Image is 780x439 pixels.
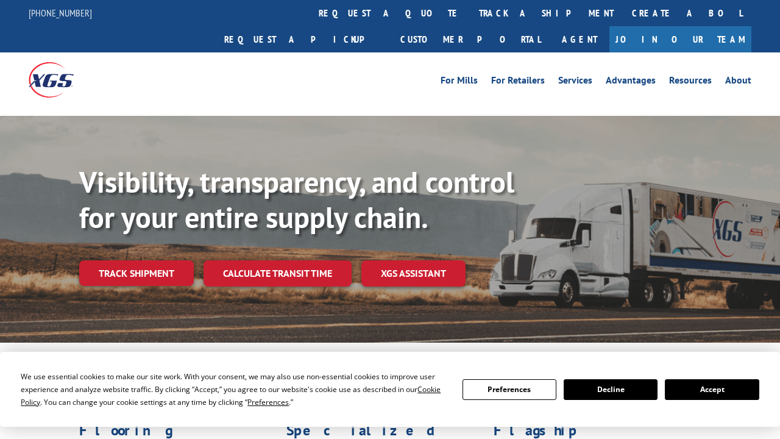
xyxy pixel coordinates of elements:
[564,379,658,400] button: Decline
[247,397,289,407] span: Preferences
[725,76,751,89] a: About
[29,7,92,19] a: [PHONE_NUMBER]
[609,26,751,52] a: Join Our Team
[441,76,478,89] a: For Mills
[463,379,556,400] button: Preferences
[204,260,352,287] a: Calculate transit time
[361,260,466,287] a: XGS ASSISTANT
[391,26,550,52] a: Customer Portal
[215,26,391,52] a: Request a pickup
[21,370,447,409] div: We use essential cookies to make our site work. With your consent, we may also use non-essential ...
[606,76,656,89] a: Advantages
[669,76,712,89] a: Resources
[79,163,514,236] b: Visibility, transparency, and control for your entire supply chain.
[558,76,592,89] a: Services
[491,76,545,89] a: For Retailers
[550,26,609,52] a: Agent
[665,379,759,400] button: Accept
[79,260,194,286] a: Track shipment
